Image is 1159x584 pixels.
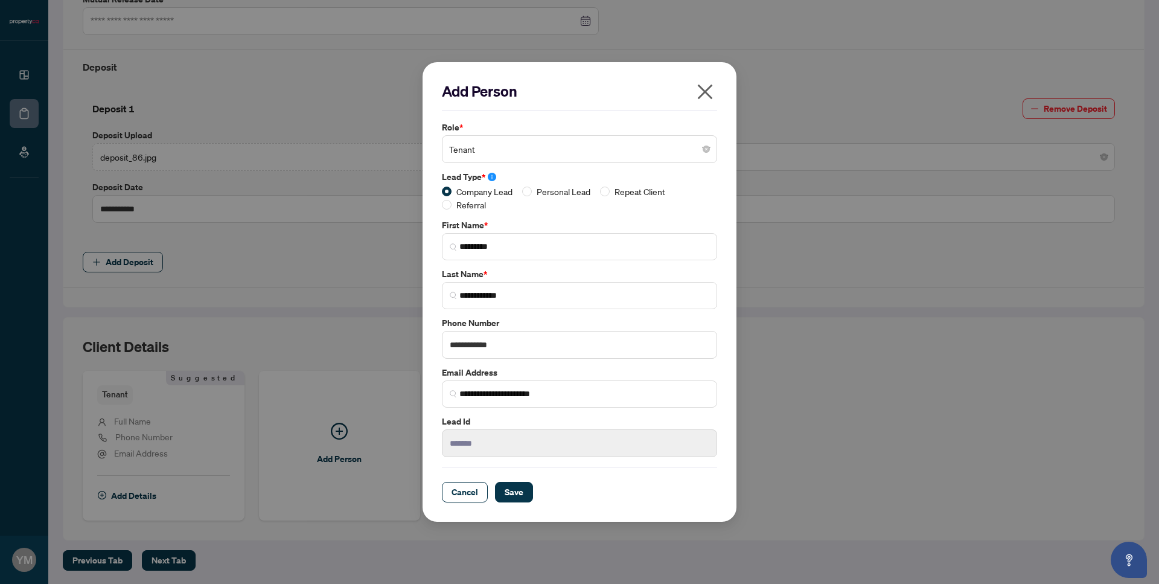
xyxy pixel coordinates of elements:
[442,316,717,330] label: Phone Number
[452,185,517,198] span: Company Lead
[442,366,717,379] label: Email Address
[450,292,457,299] img: search_icon
[610,185,670,198] span: Repeat Client
[495,482,533,502] button: Save
[442,415,717,428] label: Lead Id
[442,219,717,232] label: First Name
[442,170,717,184] label: Lead Type
[488,173,496,181] span: info-circle
[1111,542,1147,578] button: Open asap
[442,82,717,101] h2: Add Person
[452,483,478,502] span: Cancel
[442,268,717,281] label: Last Name
[442,482,488,502] button: Cancel
[695,82,715,101] span: close
[703,146,710,153] span: close-circle
[532,185,595,198] span: Personal Lead
[505,483,523,502] span: Save
[450,390,457,397] img: search_icon
[452,198,491,211] span: Referral
[450,243,457,251] img: search_icon
[449,138,710,161] span: Tenant
[442,121,717,134] label: Role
